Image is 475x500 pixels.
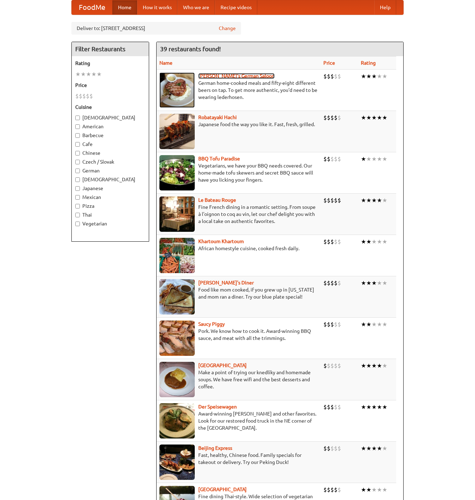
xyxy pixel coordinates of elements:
p: Pork. We know how to cook it. Award-winning BBQ sauce, and meat with all the trimmings. [159,328,318,342]
li: $ [327,114,330,122]
a: Recipe videos [215,0,257,14]
li: $ [330,238,334,246]
li: ★ [377,445,382,452]
li: $ [330,114,334,122]
li: ★ [361,403,366,411]
p: Fine French dining in a romantic setting. From soupe à l'oignon to coq au vin, let our chef delig... [159,204,318,225]
li: ★ [382,486,387,494]
b: [PERSON_NAME]'s Diner [198,280,254,286]
li: ★ [382,196,387,204]
li: $ [334,72,338,80]
b: Khartoum Khartoum [198,239,244,244]
li: ★ [361,486,366,494]
li: ★ [382,238,387,246]
li: ★ [382,362,387,370]
label: [DEMOGRAPHIC_DATA] [75,176,145,183]
input: [DEMOGRAPHIC_DATA] [75,177,80,182]
li: ★ [377,238,382,246]
li: ★ [366,155,371,163]
p: German home-cooked meals and fifty-eight different beers on tap. To get more authentic, you'd nee... [159,80,318,101]
img: robatayaki.jpg [159,114,195,149]
input: Chinese [75,151,80,155]
img: beijing.jpg [159,445,195,480]
li: ★ [371,486,377,494]
a: FoodMe [72,0,112,14]
img: khartoum.jpg [159,238,195,273]
li: $ [330,486,334,494]
li: ★ [366,114,371,122]
a: Der Speisewagen [198,404,237,410]
li: ★ [366,196,371,204]
p: African homestyle cuisine, cooked fresh daily. [159,245,318,252]
li: ★ [377,279,382,287]
li: $ [327,445,330,452]
li: ★ [371,196,377,204]
li: $ [334,155,338,163]
a: Robatayaki Hachi [198,114,237,120]
li: $ [327,486,330,494]
li: $ [330,403,334,411]
img: esthers.jpg [159,72,195,108]
li: $ [338,196,341,204]
h5: Rating [75,60,145,67]
label: American [75,123,145,130]
li: $ [334,320,338,328]
a: Help [374,0,396,14]
li: ★ [366,362,371,370]
li: $ [323,72,327,80]
li: $ [327,238,330,246]
label: Mexican [75,194,145,201]
b: Beijing Express [198,445,232,451]
li: $ [338,279,341,287]
li: $ [334,362,338,370]
li: $ [338,445,341,452]
label: Pizza [75,202,145,210]
label: Japanese [75,185,145,192]
li: ★ [366,279,371,287]
li: $ [330,320,334,328]
li: ★ [361,445,366,452]
li: $ [338,72,341,80]
input: Cafe [75,142,80,147]
a: Price [323,60,335,66]
input: [DEMOGRAPHIC_DATA] [75,116,80,120]
li: ★ [361,196,366,204]
li: ★ [366,403,371,411]
a: Rating [361,60,376,66]
li: ★ [361,238,366,246]
li: ★ [371,155,377,163]
img: czechpoint.jpg [159,362,195,397]
input: Barbecue [75,133,80,138]
a: BBQ Tofu Paradise [198,156,240,161]
p: Japanese food the way you like it. Fast, fresh, grilled. [159,121,318,128]
li: $ [330,445,334,452]
li: $ [334,238,338,246]
li: $ [323,279,327,287]
li: $ [330,72,334,80]
ng-pluralize: 39 restaurants found! [160,46,221,52]
a: Le Bateau Rouge [198,197,236,203]
li: $ [330,362,334,370]
li: ★ [371,320,377,328]
li: ★ [361,362,366,370]
li: $ [323,445,327,452]
input: Vegetarian [75,222,80,226]
li: ★ [361,114,366,122]
li: ★ [382,155,387,163]
p: Make a point of trying our knedlíky and homemade soups. We have free wifi and the best desserts a... [159,369,318,390]
li: ★ [361,279,366,287]
h4: Filter Restaurants [72,42,149,56]
input: American [75,124,80,129]
li: $ [334,445,338,452]
li: ★ [377,320,382,328]
li: $ [338,320,341,328]
img: tofuparadise.jpg [159,155,195,190]
li: ★ [91,70,96,78]
li: ★ [75,70,81,78]
a: Saucy Piggy [198,321,225,327]
li: $ [327,403,330,411]
input: German [75,169,80,173]
b: [PERSON_NAME]'s German Saloon [198,73,275,79]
